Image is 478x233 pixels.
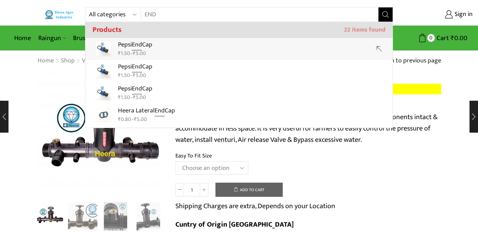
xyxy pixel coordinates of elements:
a: Return to previous page [376,56,441,66]
p: Heera Easy to fit Set is an arrangement which can keep all head unit components intact & accommod... [175,111,441,145]
a: PepsiEndCap₹1.50–₹5.00 [85,60,393,82]
span: ₹ [118,93,121,102]
div: – [118,116,175,123]
strong: End [132,61,142,72]
a: Shop [61,56,75,66]
p: Heera Lateral Cap [118,106,175,116]
p: Pepsi Cap [118,62,152,72]
p: Shipping Charges are extra, Depends on your Location [175,200,335,212]
span: ₹ [118,115,121,124]
bdi: 1.50 [118,93,130,102]
a: IMG_1482 [101,202,130,232]
bdi: 0.80 [118,115,131,124]
span: 0 [427,34,435,41]
span: 22 items found [344,26,386,34]
li: 3 / 8 [101,202,130,231]
p: Heera Plastic Sand Filter [118,128,183,138]
li: 2 / 8 [68,202,97,231]
span: Sign in [453,10,473,19]
strong: End [132,39,142,50]
strong: End [154,105,165,116]
a: Home [11,30,35,46]
a: IMG_1483 [134,202,163,232]
span: ₹ [451,33,454,44]
span: ₹ [133,93,136,102]
span: Cart [435,33,449,43]
a: Raingun [35,30,69,46]
li: 4 / 8 [134,202,163,231]
span: ₹ [133,71,136,80]
a: PepsiEndCap₹1.50–₹5.00 [85,82,393,104]
span: ₹ [118,49,121,58]
a: Heera Plastic Sand Filter [85,126,393,148]
bdi: 1.50 [118,49,130,58]
bdi: 5.00 [133,71,146,80]
li: 1 / 8 [35,202,65,231]
p: Pepsi Cap [118,40,152,50]
button: Add to cart [215,183,283,197]
span: ₹ [118,71,121,80]
input: Product quantity [184,183,200,196]
button: Search button [378,7,393,22]
div: – [118,72,152,79]
a: Venturi [81,56,102,66]
div: – [118,94,152,101]
strong: End [132,83,142,94]
p: Pepsi Cap [118,84,152,94]
bdi: 5.00 [134,115,147,124]
bdi: 5.00 [133,49,146,58]
a: Sign in [404,8,473,21]
div: – [118,50,152,57]
div: 1 / 8 [37,71,165,199]
a: PepsiEndCap₹1.50–₹5.00 [85,38,393,60]
bdi: 5.00 [133,93,146,102]
span: ₹ [134,115,137,124]
input: Search for... [141,7,370,22]
a: Brush Cutter [69,30,117,46]
b: Cuntry of Origin [GEOGRAPHIC_DATA] [175,218,294,231]
img: Heera Easy To Fit Set [35,201,65,231]
bdi: 0.00 [451,33,467,44]
a: Heera LateralEndCap₹0.80–₹5.00 [85,104,393,126]
a: IMG_1477 [68,202,97,232]
h3: Products [85,22,393,38]
span: ₹ [133,49,136,58]
nav: Breadcrumb [37,56,102,66]
label: Easy To Fit Size [175,152,212,160]
a: Home [37,56,54,66]
bdi: 1.50 [118,71,130,80]
a: 0 Cart ₹0.00 [400,32,467,45]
